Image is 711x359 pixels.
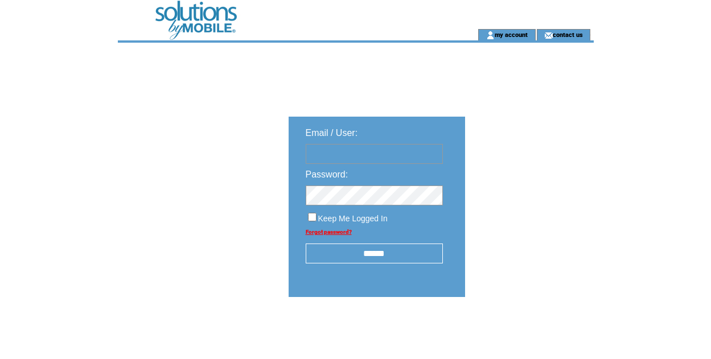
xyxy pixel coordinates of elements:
[486,31,495,40] img: account_icon.gif
[495,31,528,38] a: my account
[306,170,348,179] span: Password:
[306,128,358,138] span: Email / User:
[553,31,583,38] a: contact us
[318,214,388,223] span: Keep Me Logged In
[498,325,555,340] img: transparent.png
[544,31,553,40] img: contact_us_icon.gif
[306,229,352,235] a: Forgot password?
